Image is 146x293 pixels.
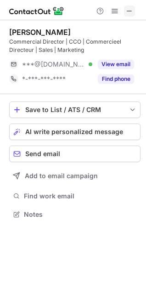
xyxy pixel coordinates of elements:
button: Reveal Button [98,60,134,69]
span: Notes [24,210,137,219]
span: AI write personalized message [25,128,123,135]
span: Find work email [24,192,137,200]
button: save-profile-one-click [9,101,140,118]
img: ContactOut v5.3.10 [9,6,64,17]
button: AI write personalized message [9,124,140,140]
button: Reveal Button [98,74,134,84]
button: Notes [9,208,140,221]
div: Save to List / ATS / CRM [25,106,124,113]
button: Send email [9,146,140,162]
div: Commercial Director | CCO | Commercieel Directeur | Sales | Marketing [9,38,140,54]
button: Add to email campaign [9,168,140,184]
span: Add to email campaign [25,172,98,180]
span: ***@[DOMAIN_NAME] [22,60,85,68]
div: [PERSON_NAME] [9,28,71,37]
button: Find work email [9,190,140,203]
span: Send email [25,150,60,158]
